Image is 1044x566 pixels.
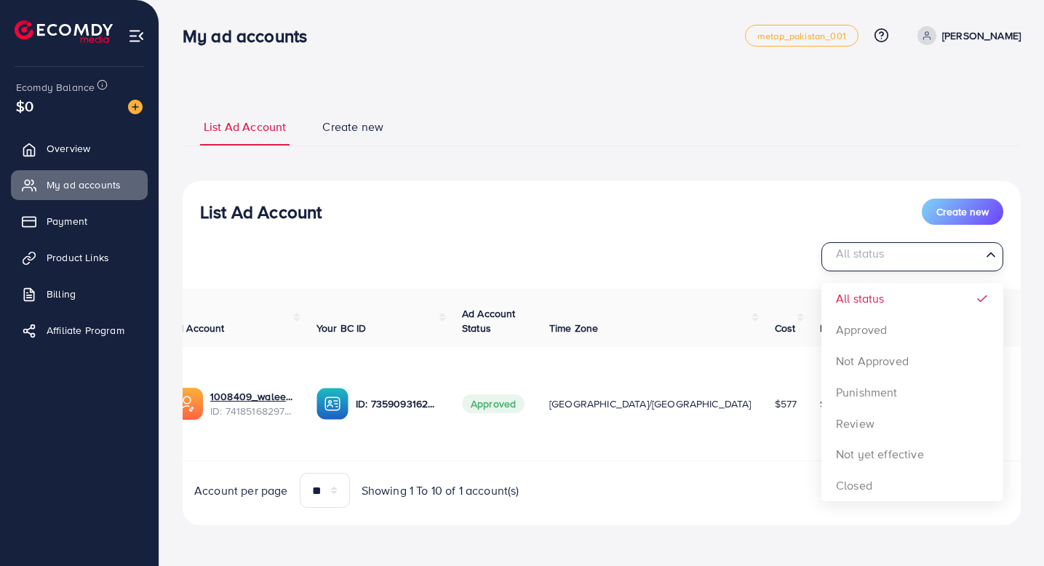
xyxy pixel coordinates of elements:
[936,204,989,219] span: Create new
[183,25,319,47] h3: My ad accounts
[775,321,796,335] span: Cost
[462,394,525,413] span: Approved
[942,27,1021,44] p: [PERSON_NAME]
[210,404,293,418] span: ID: 7418516829783556113
[833,243,888,264] span: All status
[775,396,797,411] span: $577
[549,396,752,411] span: [GEOGRAPHIC_DATA]/[GEOGRAPHIC_DATA]
[923,415,1001,449] button: Withdraw
[462,306,516,335] span: Ad Account Status
[16,80,95,95] span: Ecomdy Balance
[356,395,439,412] p: ID: 7359093162444570625
[210,389,293,404] a: 1008409_waleed Ahmed_1727258057373
[47,323,124,338] span: Affiliate Program
[171,321,225,335] span: Ad Account
[47,214,87,228] span: Payment
[362,482,519,499] span: Showing 1 To 10 of 1 account(s)
[923,321,952,335] span: Action
[745,25,858,47] a: metap_pakistan_001
[912,26,1021,45] a: [PERSON_NAME]
[922,199,1003,225] button: Create new
[821,242,1003,271] div: Search for option
[194,482,288,499] span: Account per page
[200,202,322,223] h3: List Ad Account
[15,20,113,43] img: logo
[322,119,383,135] span: Create new
[549,321,598,335] span: Time Zone
[47,250,109,265] span: Product Links
[820,321,858,335] span: Balance
[171,388,203,420] img: ic-ads-acc.e4c84228.svg
[11,207,148,236] a: Payment
[11,170,148,199] a: My ad accounts
[204,119,286,135] span: List Ad Account
[820,396,832,411] span: $0
[47,141,90,156] span: Overview
[128,28,145,44] img: menu
[946,378,990,396] p: Add Fund
[11,279,148,308] a: Billing
[11,316,148,345] a: Affiliate Program
[16,95,33,116] span: $0
[316,321,367,335] span: Your BC ID
[11,134,148,163] a: Overview
[47,287,76,301] span: Billing
[316,388,348,420] img: ic-ba-acc.ded83a64.svg
[47,178,121,192] span: My ad accounts
[757,31,846,41] span: metap_pakistan_001
[923,370,1001,404] button: Add Fund
[882,300,924,335] p: Auto top-up
[210,389,293,419] div: <span class='underline'>1008409_waleed Ahmed_1727258057373</span></br>7418516829783556113
[982,501,1033,555] iframe: Chat
[828,246,980,268] input: Search for option
[946,423,988,441] p: Withdraw
[11,243,148,272] a: Product Links
[128,100,143,114] img: image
